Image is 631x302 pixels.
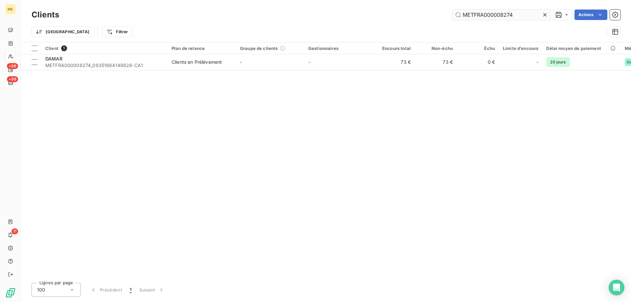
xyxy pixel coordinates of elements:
[135,283,169,297] button: Suivant
[126,283,135,297] button: 1
[546,57,570,67] span: 20 jours
[130,287,131,293] span: 1
[172,59,222,65] div: Clients en Prélèvement
[5,288,16,298] img: Logo LeanPay
[419,46,453,51] div: Non-échu
[45,56,62,61] span: DAMAR
[377,46,411,51] div: Encours total
[45,62,164,69] span: METFRA000008274_09351664149828-CA1
[536,59,538,65] span: -
[240,59,242,65] span: -
[61,45,67,51] span: 1
[45,46,58,51] span: Client
[102,27,132,37] button: Filtrer
[240,46,278,51] span: Groupe de clients
[461,46,495,51] div: Échu
[7,76,18,82] span: +99
[457,54,499,70] td: 0 €
[609,280,624,295] div: Open Intercom Messenger
[452,10,551,20] input: Rechercher
[503,46,538,51] div: Limite d’encours
[308,59,310,65] span: -
[172,46,232,51] div: Plan de relance
[308,46,369,51] div: Gestionnaires
[5,4,16,14] div: ME
[415,54,457,70] td: 73 €
[86,283,126,297] button: Précédent
[574,10,607,20] button: Actions
[12,228,18,234] span: 11
[546,46,617,51] div: Délai moyen de paiement
[373,54,415,70] td: 73 €
[7,63,18,69] span: +99
[37,287,45,293] span: 100
[32,9,59,21] h3: Clients
[32,27,94,37] button: [GEOGRAPHIC_DATA]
